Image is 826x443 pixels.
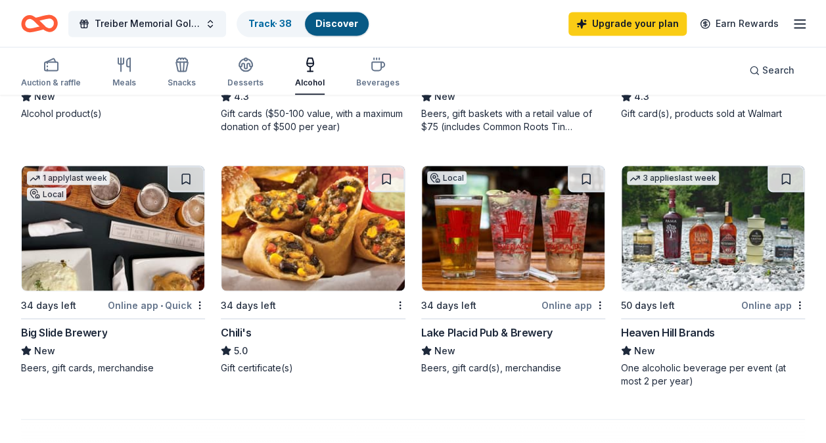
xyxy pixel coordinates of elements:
[221,297,276,313] div: 34 days left
[568,12,687,35] a: Upgrade your plan
[421,165,605,374] a: Image for Lake Placid Pub & BreweryLocal34 days leftOnline appLake Placid Pub & BreweryNewBeers, ...
[541,296,605,313] div: Online app
[22,166,204,291] img: Image for Big Slide Brewery
[622,166,804,291] img: Image for Heaven Hill Brands
[421,361,605,374] div: Beers, gift card(s), merchandise
[21,165,205,374] a: Image for Big Slide Brewery1 applylast weekLocal34 days leftOnline app•QuickBig Slide BreweryNewB...
[27,171,110,185] div: 1 apply last week
[315,18,358,29] a: Discover
[68,11,226,37] button: Treiber Memorial Golf Outing 2025
[34,342,55,358] span: New
[21,8,58,39] a: Home
[421,324,553,340] div: Lake Placid Pub & Brewery
[221,107,405,133] div: Gift cards ($50-100 value, with a maximum donation of $500 per year)
[627,171,719,185] div: 3 applies last week
[227,78,264,88] div: Desserts
[168,51,196,95] button: Snacks
[234,89,249,105] span: 4.3
[621,297,675,313] div: 50 days left
[21,78,81,88] div: Auction & raffle
[248,18,292,29] a: Track· 38
[741,296,805,313] div: Online app
[356,51,400,95] button: Beverages
[21,51,81,95] button: Auction & raffle
[427,171,467,184] div: Local
[21,324,107,340] div: Big Slide Brewery
[421,297,476,313] div: 34 days left
[221,166,404,291] img: Image for Chili's
[21,107,205,120] div: Alcohol product(s)
[434,89,455,105] span: New
[112,51,136,95] button: Meals
[221,324,251,340] div: Chili's
[692,12,787,35] a: Earn Rewards
[621,165,805,387] a: Image for Heaven Hill Brands3 applieslast week50 days leftOnline appHeaven Hill BrandsNewOne alco...
[234,342,248,358] span: 5.0
[21,361,205,374] div: Beers, gift cards, merchandise
[221,165,405,374] a: Image for Chili's34 days leftChili's5.0Gift certificate(s)
[421,107,605,133] div: Beers, gift baskets with a retail value of $75 (includes Common Roots Tin [PERSON_NAME], Common R...
[634,342,655,358] span: New
[160,300,163,310] span: •
[422,166,605,291] img: Image for Lake Placid Pub & Brewery
[621,107,805,120] div: Gift card(s), products sold at Walmart
[27,187,66,200] div: Local
[112,78,136,88] div: Meals
[762,62,794,78] span: Search
[221,361,405,374] div: Gift certificate(s)
[295,78,325,88] div: Alcohol
[168,78,196,88] div: Snacks
[95,16,200,32] span: Treiber Memorial Golf Outing 2025
[739,57,805,83] button: Search
[237,11,370,37] button: Track· 38Discover
[108,296,205,313] div: Online app Quick
[295,51,325,95] button: Alcohol
[434,342,455,358] span: New
[34,89,55,105] span: New
[356,78,400,88] div: Beverages
[621,361,805,387] div: One alcoholic beverage per event (at most 2 per year)
[21,297,76,313] div: 34 days left
[227,51,264,95] button: Desserts
[634,89,649,105] span: 4.3
[621,324,715,340] div: Heaven Hill Brands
